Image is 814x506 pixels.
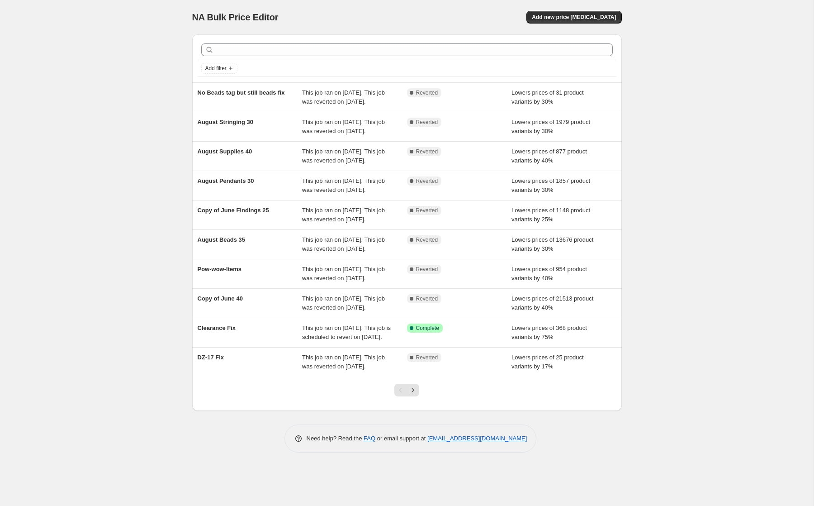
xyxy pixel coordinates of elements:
[302,266,385,282] span: This job ran on [DATE]. This job was reverted on [DATE].
[511,354,584,370] span: Lowers prices of 25 product variants by 17%
[416,148,438,155] span: Reverted
[198,177,254,184] span: August Pendants 30
[205,65,227,72] span: Add filter
[416,207,438,214] span: Reverted
[526,11,621,24] button: Add new price [MEDICAL_DATA]
[302,325,391,340] span: This job ran on [DATE]. This job is scheduled to revert on [DATE].
[416,89,438,96] span: Reverted
[302,119,385,134] span: This job ran on [DATE]. This job was reverted on [DATE].
[511,148,587,164] span: Lowers prices of 877 product variants by 40%
[416,354,438,361] span: Reverted
[192,12,279,22] span: NA Bulk Price Editor
[302,177,385,193] span: This job ran on [DATE]. This job was reverted on [DATE].
[364,435,375,442] a: FAQ
[511,325,587,340] span: Lowers prices of 368 product variants by 75%
[198,295,243,302] span: Copy of June 40
[198,266,242,272] span: Pow-wow-Items
[198,148,252,155] span: August Supplies 40
[407,384,419,396] button: Next
[198,119,254,125] span: August Stringing 30
[394,384,419,396] nav: Pagination
[302,236,385,252] span: This job ran on [DATE]. This job was reverted on [DATE].
[416,119,438,126] span: Reverted
[416,236,438,243] span: Reverted
[302,89,385,105] span: This job ran on [DATE]. This job was reverted on [DATE].
[416,325,439,332] span: Complete
[307,435,364,442] span: Need help? Read the
[198,325,236,331] span: Clearance Fix
[375,435,427,442] span: or email support at
[302,207,385,223] span: This job ran on [DATE]. This job was reverted on [DATE].
[427,435,527,442] a: [EMAIL_ADDRESS][DOMAIN_NAME]
[198,354,224,361] span: DZ-17 Fix
[416,295,438,302] span: Reverted
[511,119,590,134] span: Lowers prices of 1979 product variants by 30%
[511,89,584,105] span: Lowers prices of 31 product variants by 30%
[511,266,587,282] span: Lowers prices of 954 product variants by 40%
[201,63,237,74] button: Add filter
[511,207,590,223] span: Lowers prices of 1148 product variants by 25%
[511,177,590,193] span: Lowers prices of 1857 product variants by 30%
[302,148,385,164] span: This job ran on [DATE]. This job was reverted on [DATE].
[511,236,593,252] span: Lowers prices of 13676 product variants by 30%
[198,207,269,214] span: Copy of June Findings 25
[302,354,385,370] span: This job ran on [DATE]. This job was reverted on [DATE].
[416,266,438,273] span: Reverted
[416,177,438,185] span: Reverted
[198,89,285,96] span: No Beads tag but still beads fix
[198,236,245,243] span: August Beads 35
[511,295,593,311] span: Lowers prices of 21513 product variants by 40%
[302,295,385,311] span: This job ran on [DATE]. This job was reverted on [DATE].
[532,14,616,21] span: Add new price [MEDICAL_DATA]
